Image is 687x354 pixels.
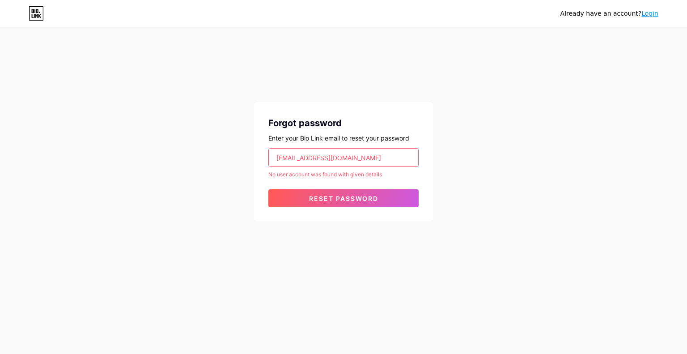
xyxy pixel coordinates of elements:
[560,9,658,18] div: Already have an account?
[268,189,419,207] button: Reset password
[268,171,419,179] div: No user account was found with given details
[641,10,658,17] a: Login
[269,149,418,166] input: Email
[268,116,419,130] div: Forgot password
[268,133,419,143] div: Enter your Bio Link email to reset your password
[309,195,378,202] span: Reset password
